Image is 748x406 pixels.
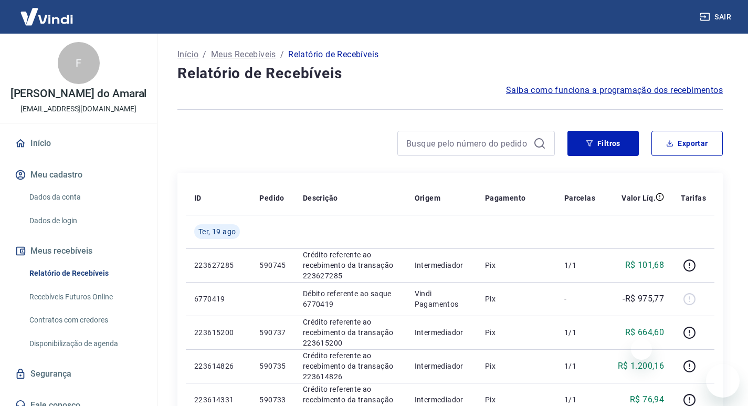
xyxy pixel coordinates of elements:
p: ID [194,193,202,203]
a: Saiba como funciona a programação dos recebimentos [506,84,723,97]
a: Dados da conta [25,186,144,208]
button: Meus recebíveis [13,240,144,263]
p: R$ 1.200,16 [618,360,664,372]
p: / [280,48,284,61]
p: Crédito referente ao recebimento da transação 223614826 [303,350,398,382]
iframe: Botão para abrir a janela de mensagens [706,364,740,398]
p: Pagamento [485,193,526,203]
a: Segurança [13,362,144,386]
button: Meu cadastro [13,163,144,186]
p: Pix [485,294,547,304]
p: R$ 76,94 [630,393,664,406]
a: Contratos com credores [25,309,144,331]
p: Valor Líq. [621,193,656,203]
div: F [58,42,100,84]
p: [EMAIL_ADDRESS][DOMAIN_NAME] [20,103,136,114]
a: Recebíveis Futuros Online [25,286,144,308]
p: Tarifas [681,193,706,203]
p: 1/1 [564,327,595,338]
h4: Relatório de Recebíveis [177,63,723,84]
a: Relatório de Recebíveis [25,263,144,284]
p: - [564,294,595,304]
a: Início [177,48,198,61]
p: Pix [485,327,547,338]
a: Meus Recebíveis [211,48,276,61]
p: Descrição [303,193,338,203]
p: Origem [415,193,440,203]
p: -R$ 975,77 [623,293,664,305]
p: 223614331 [194,394,243,405]
p: Intermediador [415,327,468,338]
span: Ter, 19 ago [198,226,236,237]
p: Relatório de Recebíveis [288,48,378,61]
input: Busque pelo número do pedido [406,136,529,151]
p: Vindi Pagamentos [415,288,468,309]
a: Disponibilização de agenda [25,333,144,355]
p: Crédito referente ao recebimento da transação 223627285 [303,249,398,281]
p: 1/1 [564,394,595,405]
p: Pix [485,361,547,371]
p: 223615200 [194,327,243,338]
p: Débito referente ao saque 6770419 [303,288,398,309]
a: Dados de login [25,210,144,232]
p: 1/1 [564,260,595,270]
img: Vindi [13,1,81,33]
p: Intermediador [415,361,468,371]
iframe: Fechar mensagem [631,339,652,360]
p: Pedido [259,193,284,203]
a: Início [13,132,144,155]
p: Parcelas [564,193,595,203]
p: R$ 664,60 [625,326,665,339]
p: R$ 101,68 [625,259,665,272]
p: Pix [485,260,547,270]
p: 1/1 [564,361,595,371]
p: 590745 [259,260,286,270]
p: Pix [485,394,547,405]
p: 590733 [259,394,286,405]
p: 590735 [259,361,286,371]
p: 223614826 [194,361,243,371]
button: Filtros [567,131,639,156]
p: Intermediador [415,394,468,405]
p: 6770419 [194,294,243,304]
button: Exportar [651,131,723,156]
button: Sair [698,7,735,27]
p: 223627285 [194,260,243,270]
p: 590737 [259,327,286,338]
p: Intermediador [415,260,468,270]
p: / [203,48,206,61]
p: Crédito referente ao recebimento da transação 223615200 [303,317,398,348]
p: [PERSON_NAME] do Amaral [10,88,147,99]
